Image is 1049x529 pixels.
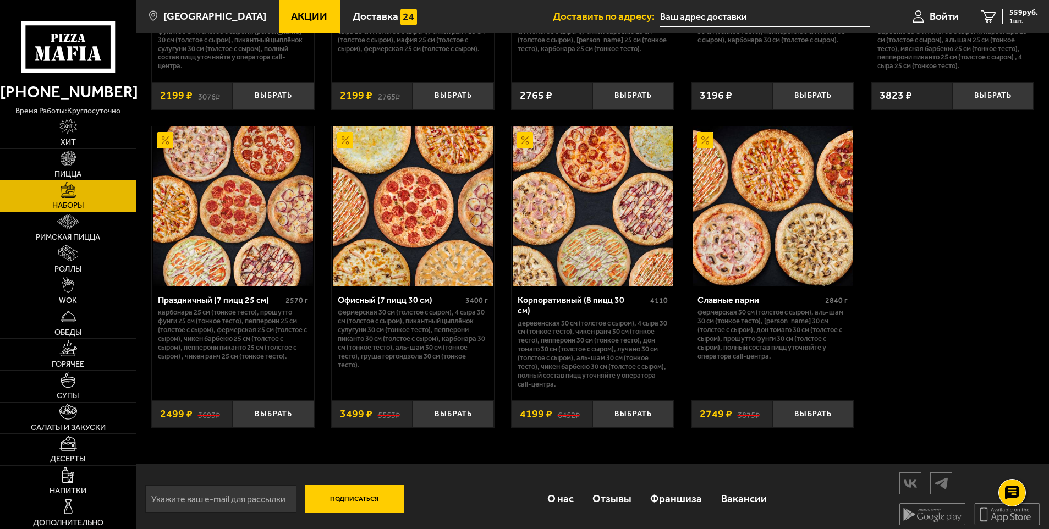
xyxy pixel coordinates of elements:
div: Праздничный (7 пицц 25 см) [158,295,283,305]
input: Укажите ваш e-mail для рассылки [145,485,296,513]
span: Десерты [50,455,86,463]
span: 3823 ₽ [880,90,912,101]
span: 2570 г [285,296,308,305]
a: АкционныйОфисный (7 пицц 30 см) [332,126,494,286]
a: О нас [538,481,583,517]
span: 3400 г [465,296,488,305]
span: 2840 г [825,296,848,305]
span: [GEOGRAPHIC_DATA] [163,11,266,21]
span: Хит [61,139,76,146]
button: Выбрать [413,400,494,427]
s: 2765 ₽ [378,90,400,101]
span: 4110 [650,296,668,305]
button: Выбрать [772,400,854,427]
span: 2199 ₽ [340,90,372,101]
button: Выбрать [772,82,854,109]
div: Офисный (7 пицц 30 см) [338,295,463,305]
span: 4199 ₽ [520,409,552,420]
a: Вакансии [712,481,776,517]
span: Супы [57,392,79,400]
img: Праздничный (7 пицц 25 см) [153,126,313,286]
a: АкционныйКорпоративный (8 пицц 30 см) [512,126,674,286]
button: Выбрать [233,400,314,427]
s: 5553 ₽ [378,409,400,420]
span: 2749 ₽ [700,409,732,420]
span: Доставка [353,11,398,21]
p: Деревенская 30 см (толстое с сыром), 4 сыра 30 см (тонкое тесто), Чикен Ранч 30 см (тонкое тесто)... [518,319,668,389]
span: Горячее [52,361,84,368]
img: Акционный [337,132,354,148]
p: Карбонара 25 см (тонкое тесто), Прошутто Фунги 25 см (тонкое тесто), Пепперони 25 см (толстое с с... [158,308,308,360]
img: vk [900,473,921,493]
span: Дополнительно [33,519,103,527]
div: Славные парни [697,295,822,305]
button: Подписаться [305,485,404,513]
span: 3196 ₽ [700,90,732,101]
s: 6452 ₽ [558,409,580,420]
button: Выбрать [413,82,494,109]
span: Салаты и закуски [31,424,106,432]
p: Мясная Барбекю 25 см (толстое с сыром), 4 сыра 25 см (толстое с сыром), Чикен Ранч 25 см (толстое... [338,18,488,53]
img: Акционный [517,132,534,148]
input: Ваш адрес доставки [660,7,870,27]
s: 3076 ₽ [198,90,220,101]
a: АкционныйПраздничный (7 пицц 25 см) [152,126,314,286]
button: Выбрать [952,82,1034,109]
span: Пицца [54,170,81,178]
img: Офисный (7 пицц 30 см) [333,126,493,286]
img: Корпоративный (8 пицц 30 см) [513,126,673,286]
span: Наборы [52,202,84,210]
button: Выбрать [592,82,674,109]
span: 1 шт. [1009,18,1038,24]
a: Франшиза [641,481,711,517]
a: АкционныйСлавные парни [691,126,854,286]
span: Акции [291,11,327,21]
span: 3499 ₽ [340,409,372,420]
span: 2499 ₽ [160,409,193,420]
img: tg [931,473,952,493]
span: Обеды [54,329,82,337]
s: 3875 ₽ [738,409,760,420]
img: Акционный [157,132,174,148]
img: Акционный [697,132,713,148]
p: Чикен Ранч 25 см (толстое с сыром), Дракон 25 см (толстое с сыром), Чикен Барбекю 25 см (толстое ... [518,18,668,53]
img: 15daf4d41897b9f0e9f617042186c801.svg [400,9,417,25]
span: Римская пицца [36,234,100,241]
button: Выбрать [592,400,674,427]
span: Напитки [50,487,86,495]
span: 559 руб. [1009,9,1038,16]
div: Корпоративный (8 пицц 30 см) [518,295,647,316]
p: Карбонара 30 см (толстое с сыром), Прошутто Фунги 30 см (толстое с сыром), [PERSON_NAME] 30 см (т... [158,18,308,70]
span: Роллы [54,266,82,273]
p: Фермерская 30 см (толстое с сыром), 4 сыра 30 см (толстое с сыром), Пикантный цыплёнок сулугуни 3... [338,308,488,369]
p: Фермерская 30 см (толстое с сыром), Аль-Шам 30 см (тонкое тесто), [PERSON_NAME] 30 см (толстое с ... [697,308,848,360]
span: Войти [930,11,959,21]
span: Доставить по адресу: [553,11,660,21]
s: 3693 ₽ [198,409,220,420]
a: Отзывы [583,481,641,517]
p: Чикен Ранч 25 см (толстое с сыром), Чикен Барбекю 25 см (толстое с сыром), Карбонара 25 см (толст... [877,18,1028,70]
span: 2199 ₽ [160,90,193,101]
span: 2765 ₽ [520,90,552,101]
img: Славные парни [693,126,853,286]
button: Выбрать [233,82,314,109]
span: WOK [59,297,77,305]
